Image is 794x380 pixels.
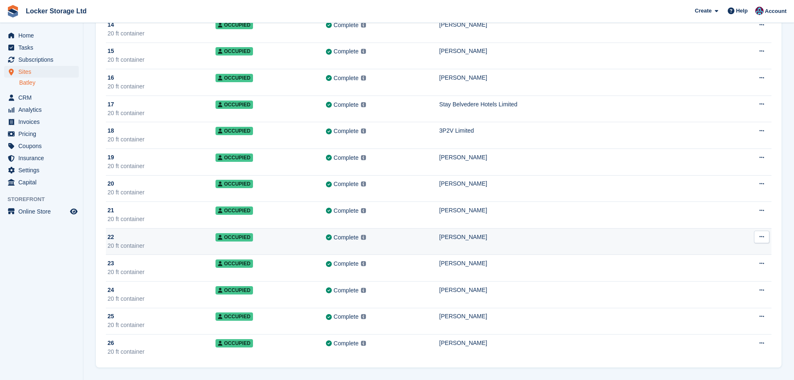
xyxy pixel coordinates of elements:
[361,314,366,319] img: icon-info-grey-7440780725fd019a000dd9b08b2336e03edf1995a4989e88bcd33f0948082b44.svg
[361,75,366,81] img: icon-info-grey-7440780725fd019a000dd9b08b2336e03edf1995a4989e88bcd33f0948082b44.svg
[108,242,215,250] div: 20 ft container
[18,128,68,140] span: Pricing
[765,7,786,15] span: Account
[18,66,68,78] span: Sites
[333,286,358,295] div: Complete
[4,206,79,217] a: menu
[439,73,722,82] div: [PERSON_NAME]
[439,206,722,215] div: [PERSON_NAME]
[18,176,68,188] span: Capital
[18,54,68,65] span: Subscriptions
[4,54,79,65] a: menu
[108,126,114,135] span: 18
[108,286,114,294] span: 24
[108,268,215,277] div: 20 ft container
[439,100,722,109] div: Stay Belvedere Hotels Limited
[108,20,114,29] span: 14
[18,140,68,152] span: Coupons
[4,66,79,78] a: menu
[18,30,68,41] span: Home
[439,179,722,188] div: [PERSON_NAME]
[4,152,79,164] a: menu
[108,259,114,268] span: 23
[108,73,114,82] span: 16
[215,286,253,294] span: Occupied
[439,259,722,268] div: [PERSON_NAME]
[215,21,253,29] span: Occupied
[361,23,366,28] img: icon-info-grey-7440780725fd019a000dd9b08b2336e03edf1995a4989e88bcd33f0948082b44.svg
[4,140,79,152] a: menu
[215,259,253,268] span: Occupied
[4,30,79,41] a: menu
[215,47,253,55] span: Occupied
[361,49,366,54] img: icon-info-grey-7440780725fd019a000dd9b08b2336e03edf1995a4989e88bcd33f0948082b44.svg
[108,294,215,303] div: 20 ft container
[439,20,722,29] div: [PERSON_NAME]
[215,127,253,135] span: Occupied
[108,339,114,347] span: 26
[333,339,358,348] div: Complete
[361,155,366,160] img: icon-info-grey-7440780725fd019a000dd9b08b2336e03edf1995a4989e88bcd33f0948082b44.svg
[439,153,722,162] div: [PERSON_NAME]
[18,42,68,53] span: Tasks
[18,152,68,164] span: Insurance
[439,339,722,347] div: [PERSON_NAME]
[4,92,79,103] a: menu
[23,4,90,18] a: Locker Storage Ltd
[361,261,366,266] img: icon-info-grey-7440780725fd019a000dd9b08b2336e03edf1995a4989e88bcd33f0948082b44.svg
[4,116,79,128] a: menu
[333,233,358,242] div: Complete
[215,101,253,109] span: Occupied
[361,288,366,293] img: icon-info-grey-7440780725fd019a000dd9b08b2336e03edf1995a4989e88bcd33f0948082b44.svg
[333,154,358,162] div: Complete
[108,47,114,55] span: 15
[361,341,366,346] img: icon-info-grey-7440780725fd019a000dd9b08b2336e03edf1995a4989e88bcd33f0948082b44.svg
[361,235,366,240] img: icon-info-grey-7440780725fd019a000dd9b08b2336e03edf1995a4989e88bcd33f0948082b44.svg
[439,286,722,294] div: [PERSON_NAME]
[108,321,215,330] div: 20 ft container
[215,206,253,215] span: Occupied
[108,109,215,118] div: 20 ft container
[333,74,358,83] div: Complete
[439,312,722,321] div: [PERSON_NAME]
[108,347,215,356] div: 20 ft container
[333,312,358,321] div: Complete
[439,47,722,55] div: [PERSON_NAME]
[69,206,79,216] a: Preview store
[108,55,215,64] div: 20 ft container
[19,79,79,87] a: Batley
[361,208,366,213] img: icon-info-grey-7440780725fd019a000dd9b08b2336e03edf1995a4989e88bcd33f0948082b44.svg
[108,82,215,91] div: 20 ft container
[108,153,114,162] span: 19
[8,195,83,204] span: Storefront
[333,180,358,189] div: Complete
[18,116,68,128] span: Invoices
[215,312,253,321] span: Occupied
[215,233,253,242] span: Occupied
[108,215,215,224] div: 20 ft container
[4,176,79,188] a: menu
[18,164,68,176] span: Settings
[333,259,358,268] div: Complete
[4,128,79,140] a: menu
[439,233,722,242] div: [PERSON_NAME]
[361,181,366,186] img: icon-info-grey-7440780725fd019a000dd9b08b2336e03edf1995a4989e88bcd33f0948082b44.svg
[215,154,253,162] span: Occupied
[215,339,253,347] span: Occupied
[215,180,253,188] span: Occupied
[736,7,748,15] span: Help
[333,47,358,56] div: Complete
[108,100,114,109] span: 17
[108,206,114,215] span: 21
[108,233,114,242] span: 22
[361,102,366,107] img: icon-info-grey-7440780725fd019a000dd9b08b2336e03edf1995a4989e88bcd33f0948082b44.svg
[108,29,215,38] div: 20 ft container
[333,206,358,215] div: Complete
[18,92,68,103] span: CRM
[361,128,366,133] img: icon-info-grey-7440780725fd019a000dd9b08b2336e03edf1995a4989e88bcd33f0948082b44.svg
[18,104,68,116] span: Analytics
[108,179,114,188] span: 20
[108,135,215,144] div: 20 ft container
[108,312,114,321] span: 25
[108,162,215,171] div: 20 ft container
